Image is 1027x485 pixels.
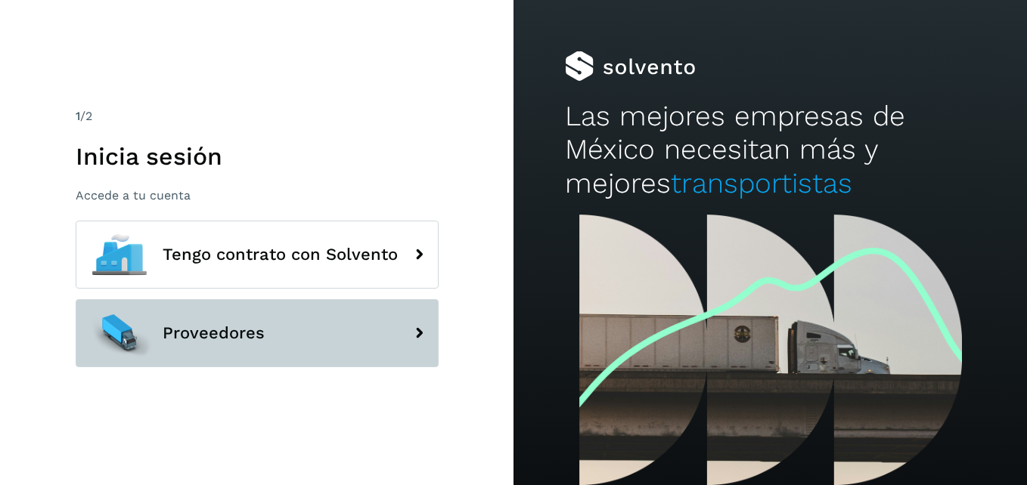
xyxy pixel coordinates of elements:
p: Accede a tu cuenta [76,188,439,202]
span: 1 [76,109,80,123]
span: transportistas [671,167,852,199]
div: /2 [76,107,439,125]
span: Proveedores [163,324,265,342]
span: Tengo contrato con Solvento [163,246,398,264]
h2: Las mejores empresas de México necesitan más y mejores [565,100,976,200]
button: Tengo contrato con Solvento [76,221,439,289]
h1: Inicia sesión [76,142,439,171]
button: Proveedores [76,299,439,367]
